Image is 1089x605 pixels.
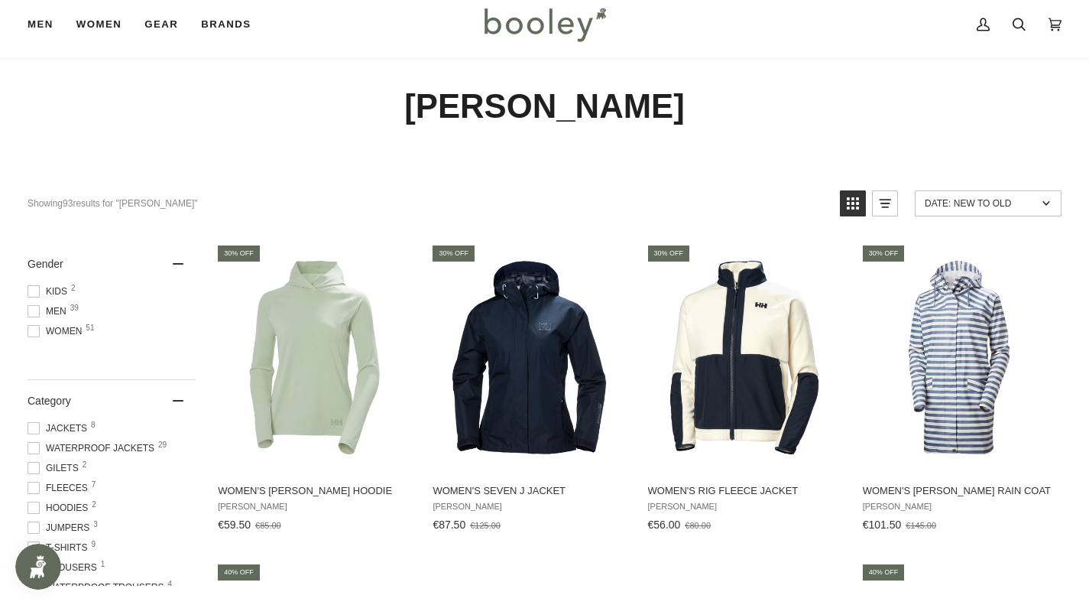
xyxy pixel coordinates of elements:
[861,259,1058,457] img: Helly Hansen Women's Moss Rain Coat Washed Navy Stripe AOP - Booley Galway
[28,441,159,455] span: Waterproof Jackets
[28,395,71,407] span: Category
[101,561,105,568] span: 1
[218,502,411,512] span: [PERSON_NAME]
[646,243,844,537] a: Women's Rig Fleece Jacket
[648,519,681,531] span: €56.00
[430,243,628,537] a: Women's Seven J Jacket
[28,561,102,574] span: Trousers
[648,246,690,262] div: 30% off
[86,324,94,332] span: 51
[28,86,1061,128] h1: [PERSON_NAME]
[646,259,844,457] img: Helly Hansen Women's Rig Fleece Jacket Cream - Booley Galway
[28,258,63,270] span: Gender
[28,421,92,435] span: Jackets
[863,564,905,581] div: 40% off
[478,2,611,47] img: Booley
[216,259,413,457] img: Helly Hansen Women's Tyri Knit Hoodie Green Mist Melange - Booley Galway
[28,481,92,495] span: Fleeces
[218,564,260,581] div: 40% off
[28,461,83,475] span: Gilets
[28,541,92,555] span: T-Shirts
[863,246,905,262] div: 30% off
[76,17,122,32] span: Women
[863,484,1056,498] span: Women's [PERSON_NAME] Rain Coat
[71,285,76,292] span: 2
[433,246,475,262] div: 30% off
[28,285,72,298] span: Kids
[83,461,87,469] span: 2
[685,521,711,530] span: €80.00
[15,544,61,590] iframe: Button to open loyalty program pop-up
[218,519,251,531] span: €59.50
[28,190,198,216] div: Showing results for "[PERSON_NAME]"
[144,17,178,32] span: Gear
[863,519,902,531] span: €101.50
[28,17,53,32] span: Men
[430,259,628,457] img: Helly Hansen Women's Seven J Jacket Navy - Booley Galway
[906,521,936,530] span: €145.00
[91,541,96,548] span: 9
[218,484,411,498] span: Women's [PERSON_NAME] Hoodie
[167,581,172,588] span: 4
[216,243,413,537] a: Women's Tyri Knit Hoodie
[840,190,866,216] a: View grid mode
[861,243,1058,537] a: Women's Moss Rain Coat
[28,521,94,535] span: Jumpers
[863,502,1056,512] span: [PERSON_NAME]
[648,502,841,512] span: [PERSON_NAME]
[28,501,92,515] span: Hoodies
[201,17,251,32] span: Brands
[91,421,96,429] span: 8
[925,198,1037,209] span: Date: New to Old
[433,519,465,531] span: €87.50
[63,198,73,209] b: 93
[433,502,626,512] span: [PERSON_NAME]
[92,481,96,489] span: 7
[915,190,1061,216] a: Sort options
[433,484,626,498] span: Women's Seven J Jacket
[28,581,168,594] span: Waterproof Trousers
[255,521,281,530] span: €85.00
[648,484,841,498] span: Women's Rig Fleece Jacket
[28,304,71,318] span: Men
[158,441,167,449] span: 29
[70,304,79,312] span: 39
[28,324,86,338] span: Women
[470,521,501,530] span: €125.00
[218,246,260,262] div: 30% off
[92,501,96,509] span: 2
[872,190,898,216] a: View list mode
[93,521,98,529] span: 3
